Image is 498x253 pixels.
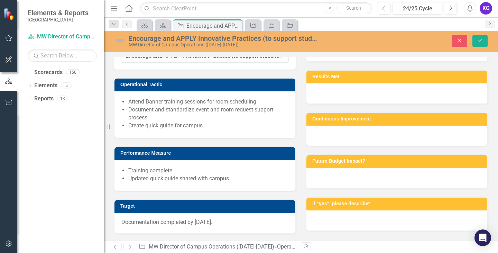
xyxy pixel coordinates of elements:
div: MW Director of Campus Operations ([DATE]-[DATE]) [129,42,320,47]
li: Training complete. [128,167,288,175]
h3: If "yes", please describe* [312,201,484,206]
a: Elements [34,82,57,90]
button: KG [480,2,492,15]
span: Search [346,5,361,11]
input: Search ClearPoint... [140,2,372,15]
h3: Performance Measure [120,151,292,156]
input: Search Below... [28,49,97,62]
h3: Operational Tactic [120,82,292,87]
a: Operational Goals [277,243,321,250]
li: Document and standardize event and room request support process. [128,106,288,122]
img: Not Defined [114,35,125,46]
button: 24/25 Cycle [393,2,442,15]
div: 24/25 Cycle [395,4,440,13]
div: 13 [57,96,68,101]
h3: Results Met [312,74,484,79]
h3: Future Budget Impact? [312,159,484,164]
li: Updated quick guide shared with campus. [128,175,288,183]
img: ClearPoint Strategy [3,8,16,20]
div: » » [139,243,296,251]
button: Search [336,3,371,13]
small: [GEOGRAPHIC_DATA] [28,17,89,22]
span: Elements & Reports [28,9,89,17]
a: Scorecards [34,69,63,76]
h3: Target [120,204,292,209]
li: Create quick guide for campus. [128,122,288,130]
h3: Continuous Improvement [312,116,484,121]
div: 150 [66,70,80,75]
div: Encourage and APPLY Innovative Practices (to support students or improve business practices) [129,35,320,42]
a: Reports [34,95,54,103]
a: MW Director of Campus Operations ([DATE]-[DATE]) [28,33,97,41]
li: Attend Banner training sessions for room scheduling. [128,98,288,106]
div: 5 [61,83,72,89]
div: Open Intercom Messenger [474,229,491,246]
a: MW Director of Campus Operations ([DATE]-[DATE]) [149,243,274,250]
div: Encourage and APPLY Innovative Practices (to support students or improve business practices) [186,21,241,30]
p: Documentation completed by [DATE]. [121,218,288,226]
